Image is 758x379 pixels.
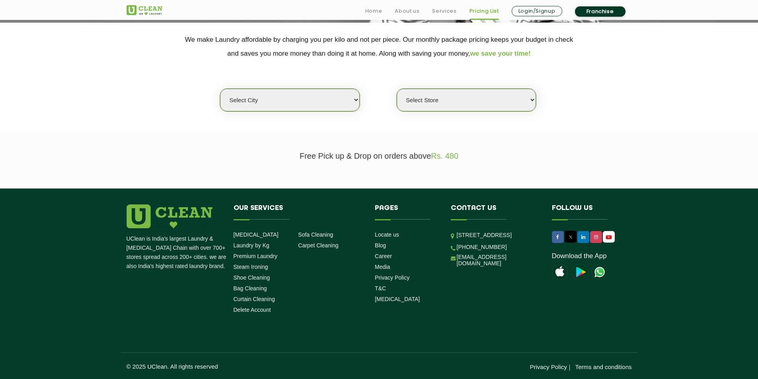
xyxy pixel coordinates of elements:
[375,296,420,302] a: [MEDICAL_DATA]
[234,204,363,220] h4: Our Services
[127,363,379,370] p: © 2025 UClean. All rights reserved
[572,264,588,280] img: playstoreicon.png
[375,274,409,281] a: Privacy Policy
[592,264,608,280] img: UClean Laundry and Dry Cleaning
[375,242,386,249] a: Blog
[234,274,270,281] a: Shoe Cleaning
[470,6,499,16] a: Pricing List
[234,264,268,270] a: Steam Ironing
[127,234,228,271] p: UClean is India's largest Laundry & [MEDICAL_DATA] Chain with over 700+ stores spread across 200+...
[457,244,507,250] a: [PHONE_NUMBER]
[234,253,278,259] a: Premium Laundry
[552,264,568,280] img: apple-icon.png
[375,285,386,292] a: T&C
[234,231,279,238] a: [MEDICAL_DATA]
[234,242,269,249] a: Laundry by Kg
[365,6,382,16] a: Home
[530,363,567,370] a: Privacy Policy
[127,204,212,228] img: logo.png
[234,307,271,313] a: Delete Account
[470,50,531,57] span: we save your time!
[298,242,338,249] a: Carpet Cleaning
[234,285,267,292] a: Bag Cleaning
[604,233,614,241] img: UClean Laundry and Dry Cleaning
[575,363,632,370] a: Terms and conditions
[575,6,625,17] a: Franchise
[375,253,392,259] a: Career
[552,252,607,260] a: Download the App
[375,264,390,270] a: Media
[395,6,419,16] a: About us
[375,231,399,238] a: Locate us
[457,231,540,240] p: [STREET_ADDRESS]
[431,152,458,160] span: Rs. 480
[234,296,275,302] a: Curtain Cleaning
[127,33,632,60] p: We make Laundry affordable by charging you per kilo and not per piece. Our monthly package pricin...
[457,254,540,266] a: [EMAIL_ADDRESS][DOMAIN_NAME]
[298,231,333,238] a: Sofa Cleaning
[375,204,439,220] h4: Pages
[512,6,562,16] a: Login/Signup
[451,204,540,220] h4: Contact us
[127,5,162,15] img: UClean Laundry and Dry Cleaning
[552,204,622,220] h4: Follow us
[432,6,456,16] a: Services
[127,152,632,161] p: Free Pick up & Drop on orders above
